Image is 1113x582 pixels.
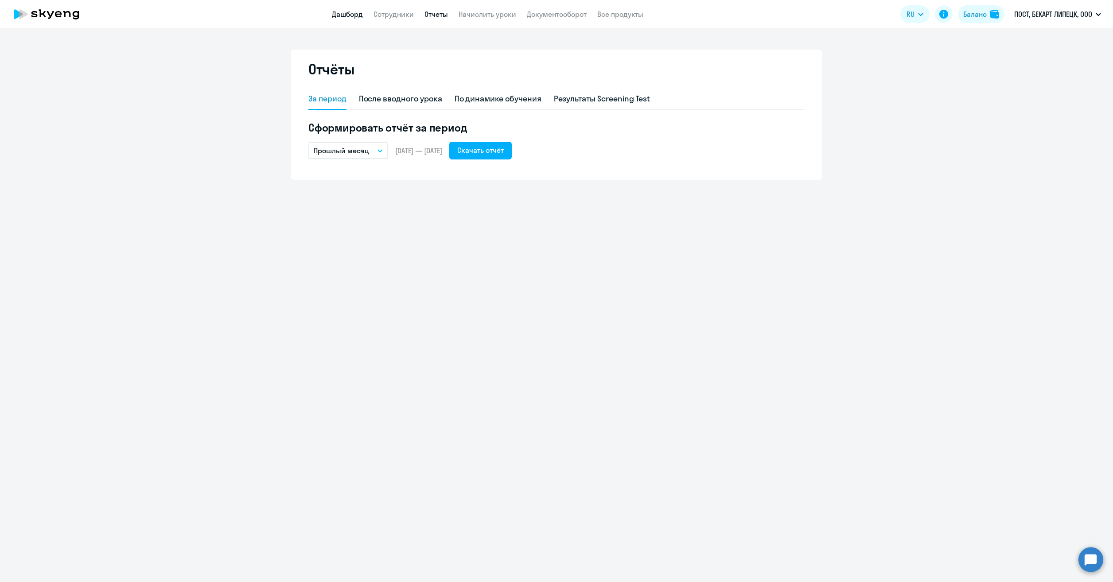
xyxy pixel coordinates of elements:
a: Начислить уроки [459,10,516,19]
div: Результаты Screening Test [554,93,650,105]
button: Балансbalance [958,5,1004,23]
img: balance [990,10,999,19]
a: Документооборот [527,10,587,19]
a: Все продукты [597,10,643,19]
span: RU [907,9,915,19]
div: За период [308,93,346,105]
p: Прошлый месяц [314,145,369,156]
div: Баланс [963,9,987,19]
h2: Отчёты [308,60,354,78]
span: [DATE] — [DATE] [395,146,442,155]
a: Сотрудники [374,10,414,19]
button: ПОСТ, БЕКАРТ ЛИПЕЦК, ООО [1010,4,1105,25]
button: Скачать отчёт [449,142,512,159]
div: Скачать отчёт [457,145,504,155]
a: Отчеты [424,10,448,19]
div: После вводного урока [359,93,442,105]
h5: Сформировать отчёт за период [308,120,805,135]
a: Дашборд [332,10,363,19]
p: ПОСТ, БЕКАРТ ЛИПЕЦК, ООО [1014,9,1092,19]
div: По динамике обучения [455,93,541,105]
button: RU [900,5,930,23]
button: Прошлый месяц [308,142,388,159]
